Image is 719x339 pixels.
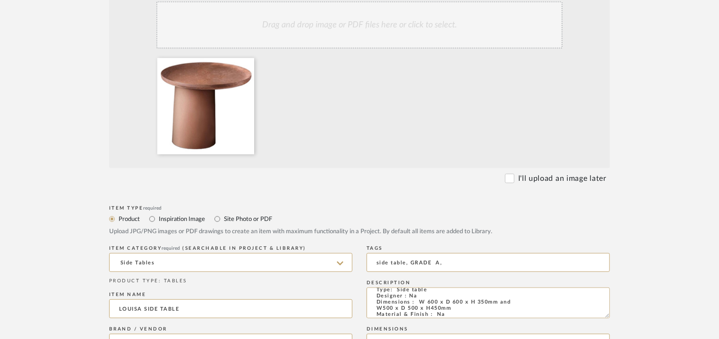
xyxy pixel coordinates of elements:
[109,292,352,297] div: Item name
[367,326,610,332] div: Dimensions
[109,278,352,285] div: PRODUCT TYPE
[183,246,307,251] span: (Searchable in Project & Library)
[109,205,610,211] div: Item Type
[109,253,352,272] input: Type a category to search and select
[109,213,610,225] mat-radio-group: Select item type
[367,246,610,251] div: Tags
[518,173,607,184] label: I'll upload an image later
[367,253,610,272] input: Enter Keywords, Separated by Commas
[118,214,140,224] label: Product
[158,214,205,224] label: Inspiration Image
[223,214,272,224] label: Site Photo or PDF
[162,246,180,251] span: required
[109,227,610,237] div: Upload JPG/PNG images or PDF drawings to create an item with maximum functionality in a Project. ...
[367,280,610,286] div: Description
[109,326,352,332] div: Brand / Vendor
[159,279,187,283] span: : TABLES
[109,299,352,318] input: Enter Name
[144,206,162,211] span: required
[109,246,352,251] div: ITEM CATEGORY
